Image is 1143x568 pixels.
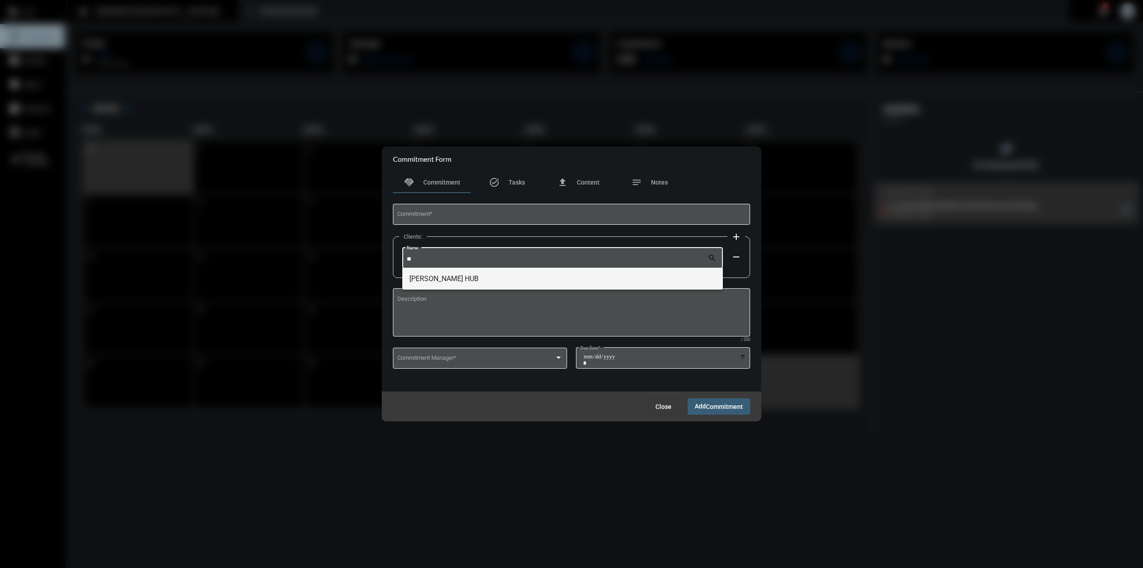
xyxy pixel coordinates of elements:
span: [PERSON_NAME] HUB [409,268,716,290]
span: Tasks [509,179,525,186]
mat-icon: handshake [404,177,414,188]
span: Close [655,403,672,410]
h2: Commitment Form [393,155,451,163]
button: AddCommitment [688,398,750,415]
span: Content [577,179,600,186]
mat-icon: remove [731,252,742,262]
mat-icon: file_upload [557,177,568,188]
span: Commitment [706,403,743,410]
mat-hint: / 200 [741,337,750,342]
mat-icon: search [708,253,718,264]
mat-icon: notes [631,177,642,188]
span: Add [695,403,743,410]
mat-icon: add [731,231,742,242]
button: Close [648,399,679,415]
mat-icon: task_alt [489,177,500,188]
label: Clients: [399,233,427,240]
span: Notes [651,179,668,186]
span: Commitment [423,179,460,186]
